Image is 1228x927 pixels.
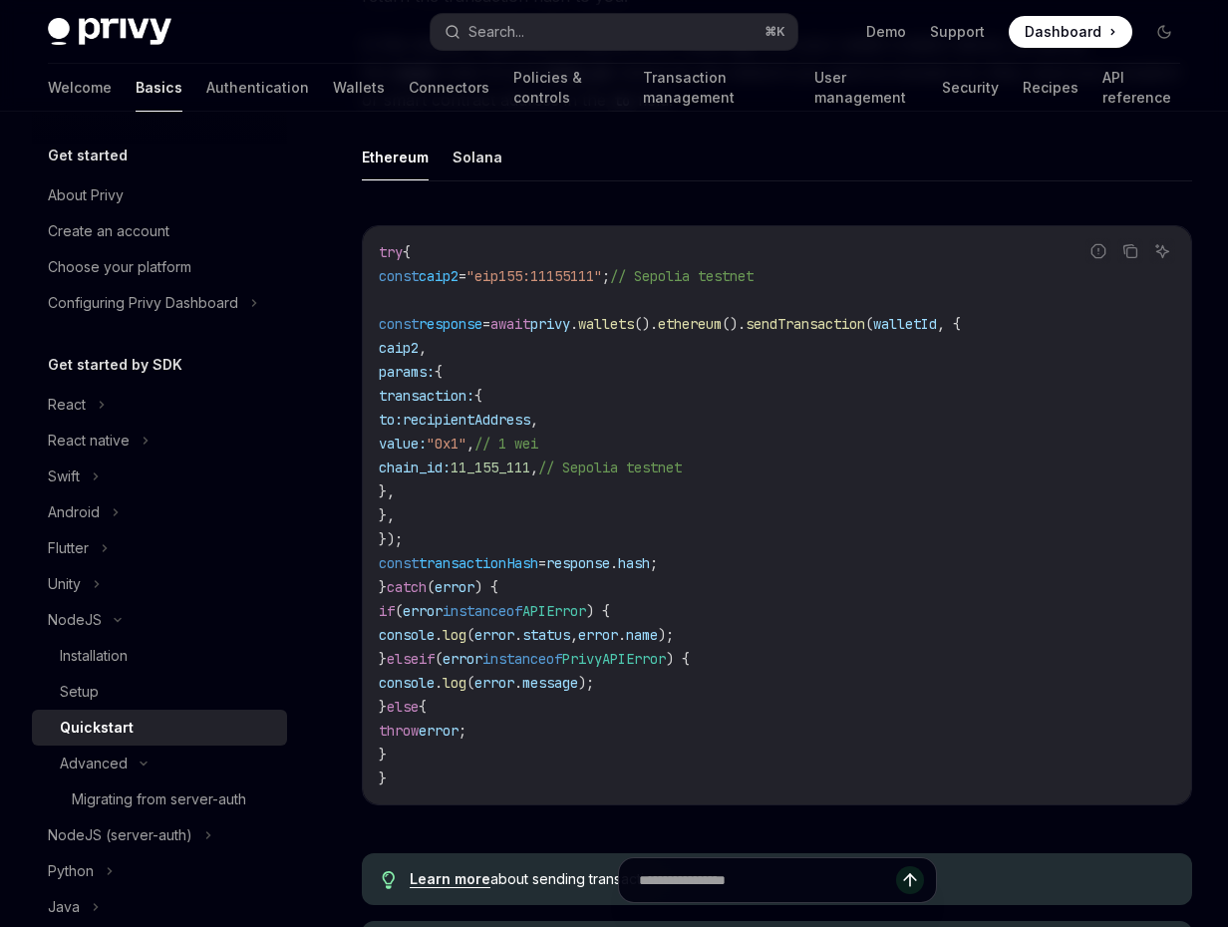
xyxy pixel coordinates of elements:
[379,506,395,524] span: },
[658,315,722,333] span: ethereum
[658,626,674,644] span: );
[562,650,666,668] span: PrivyAPIError
[379,411,403,429] span: to:
[522,626,570,644] span: status
[650,554,658,572] span: ;
[379,339,419,357] span: caip2
[578,315,634,333] span: wallets
[618,554,650,572] span: hash
[474,435,538,453] span: // 1 wei
[942,64,999,112] a: Security
[435,674,443,692] span: .
[443,602,522,620] span: instanceof
[48,255,191,279] div: Choose your platform
[32,781,287,817] a: Migrating from server-auth
[490,315,530,333] span: await
[1025,22,1101,42] span: Dashboard
[403,243,411,261] span: {
[610,554,618,572] span: .
[48,859,94,883] div: Python
[379,482,395,500] span: },
[379,387,474,405] span: transaction:
[435,578,474,596] span: error
[427,435,466,453] span: "0x1"
[419,698,427,716] span: {
[48,608,102,632] div: NodeJS
[379,650,387,668] span: }
[618,626,626,644] span: .
[522,602,586,620] span: APIError
[362,134,429,180] button: Ethereum
[453,134,502,180] button: Solana
[379,363,435,381] span: params:
[32,213,287,249] a: Create an account
[403,602,443,620] span: error
[814,64,919,112] a: User management
[48,183,124,207] div: About Privy
[514,626,522,644] span: .
[387,698,419,716] span: else
[610,267,754,285] span: // Sepolia testnet
[409,64,489,112] a: Connectors
[930,22,985,42] a: Support
[379,698,387,716] span: }
[466,435,474,453] span: ,
[474,578,498,596] span: ) {
[435,626,443,644] span: .
[419,722,459,740] span: error
[570,626,578,644] span: ,
[379,435,427,453] span: value:
[873,315,937,333] span: walletId
[634,315,658,333] span: ().
[48,144,128,167] h5: Get started
[32,177,287,213] a: About Privy
[722,315,746,333] span: ().
[602,267,610,285] span: ;
[896,866,924,894] button: Send message
[48,500,100,524] div: Android
[333,64,385,112] a: Wallets
[48,18,171,46] img: dark logo
[32,638,287,674] a: Installation
[765,24,785,40] span: ⌘ K
[32,710,287,746] a: Quickstart
[48,64,112,112] a: Welcome
[206,64,309,112] a: Authentication
[379,243,403,261] span: try
[546,554,610,572] span: response
[746,315,865,333] span: sendTransaction
[866,22,906,42] a: Demo
[466,674,474,692] span: (
[60,716,134,740] div: Quickstart
[514,674,522,692] span: .
[379,770,387,787] span: }
[1023,64,1078,112] a: Recipes
[451,459,530,476] span: 11_155_111
[60,752,128,775] div: Advanced
[379,267,419,285] span: const
[48,536,89,560] div: Flutter
[513,64,619,112] a: Policies & controls
[379,602,395,620] span: if
[48,353,182,377] h5: Get started by SDK
[435,363,443,381] span: {
[474,626,514,644] span: error
[419,650,435,668] span: if
[48,823,192,847] div: NodeJS (server-auth)
[459,722,466,740] span: ;
[474,674,514,692] span: error
[395,602,403,620] span: (
[419,339,427,357] span: ,
[443,674,466,692] span: log
[379,746,387,764] span: }
[48,393,86,417] div: React
[48,464,80,488] div: Swift
[48,219,169,243] div: Create an account
[379,626,435,644] span: console
[530,315,570,333] span: privy
[443,650,482,668] span: error
[48,895,80,919] div: Java
[1117,238,1143,264] button: Copy the contents from the code block
[379,315,419,333] span: const
[379,530,403,548] span: });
